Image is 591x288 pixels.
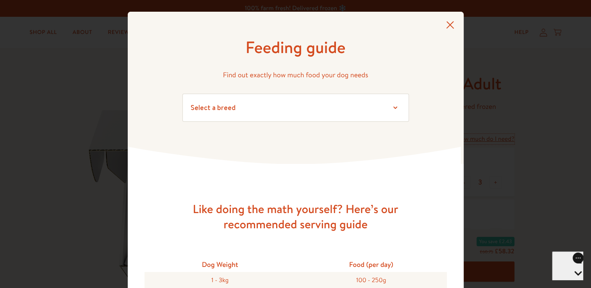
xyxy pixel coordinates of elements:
[552,251,583,280] iframe: Gorgias live chat messenger
[296,257,447,272] div: Food (per day)
[182,37,409,58] h1: Feeding guide
[182,69,409,81] p: Find out exactly how much food your dog needs
[171,201,421,232] h3: Like doing the math yourself? Here’s our recommended serving guide
[145,257,296,272] div: Dog Weight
